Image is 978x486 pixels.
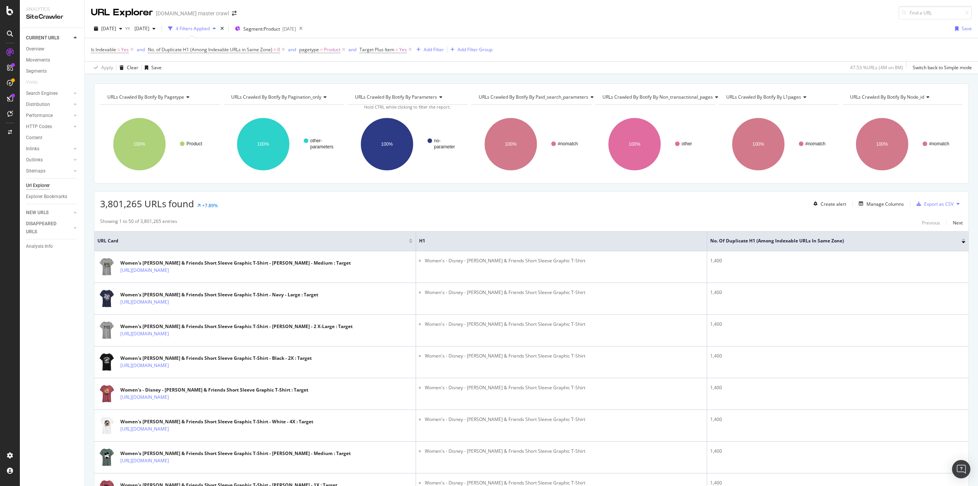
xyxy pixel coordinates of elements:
button: Segment:Product[DATE] [232,23,296,35]
button: Next [953,218,963,227]
a: Distribution [26,101,71,109]
text: other- [310,138,322,143]
div: Women's [PERSON_NAME] & Friends Short Sleeve Graphic T-Shirt - [PERSON_NAME] - Medium : Target [120,450,351,457]
div: [DATE] [282,26,296,32]
a: CURRENT URLS [26,34,71,42]
div: Analysis Info [26,242,53,250]
div: CURRENT URLS [26,34,59,42]
div: Manage Columns [866,201,904,207]
a: Explorer Bookmarks [26,193,79,201]
div: SiteCrawler [26,13,78,21]
button: Manage Columns [856,199,904,208]
span: 2025 Jun. 16th [131,25,149,32]
text: 100% [752,141,764,147]
img: main image [97,353,117,372]
button: Switch back to Simple mode [910,62,972,74]
text: 100% [505,141,517,147]
button: Clear [117,62,138,74]
div: Save [962,25,972,32]
div: A chart. [224,111,343,177]
div: Women's [PERSON_NAME] & Friends Short Sleeve Graphic T-Shirt - [PERSON_NAME] - Medium : Target [120,260,351,267]
span: URLs Crawled By Botify By non_transactional_pages [602,94,713,100]
a: [URL][DOMAIN_NAME] [120,457,169,465]
button: [DATE] [131,23,159,35]
button: Add Filter [413,45,444,54]
div: A chart. [348,111,467,177]
span: 0 [277,44,280,55]
div: Switch back to Simple mode [913,64,972,71]
button: Add Filter Group [447,45,492,54]
text: 100% [134,141,146,147]
span: = [117,46,120,53]
span: vs [125,24,131,31]
span: H1 [419,237,692,244]
button: and [288,46,296,53]
li: Women's - Disney - [PERSON_NAME] & Friends Short Sleeve Graphic T-Shirt [425,257,704,264]
div: Export as CSV [924,201,954,207]
div: Previous [922,219,940,226]
div: times [219,25,225,33]
button: and [137,46,145,53]
text: Product [186,141,202,146]
a: Overview [26,45,79,53]
svg: A chart. [843,111,962,177]
img: main image [97,321,117,340]
a: Outlinks [26,156,71,164]
div: DISAPPEARED URLS [26,220,65,236]
span: URL Card [97,237,407,244]
div: A chart. [595,111,714,177]
text: 100% [381,141,393,147]
span: = [395,46,398,53]
div: 1,400 [710,353,965,359]
div: 1,400 [710,384,965,391]
div: +7.89% [202,202,218,209]
div: Women's [PERSON_NAME] & Friends Short Sleeve Graphic T-Shirt - Black - 2X : Target [120,355,312,362]
a: [URL][DOMAIN_NAME] [120,393,169,401]
a: Content [26,134,79,142]
div: 4 Filters Applied [176,25,210,32]
span: URLs Crawled By Botify By paid_search_parameters [479,94,588,100]
div: Women's [PERSON_NAME] & Friends Short Sleeve Graphic T-Shirt - Navy - Large : Target [120,291,318,298]
div: Women's - Disney - [PERSON_NAME] & Friends Short Sleeve Graphic T-Shirt : Target [120,387,308,393]
div: HTTP Codes [26,123,52,131]
h4: URLs Crawled By Botify By paid_search_parameters [477,91,600,103]
li: Women's - Disney - [PERSON_NAME] & Friends Short Sleeve Graphic T-Shirt [425,384,704,391]
li: Women's - Disney - [PERSON_NAME] & Friends Short Sleeve Graphic T-Shirt [425,448,704,455]
a: Search Engines [26,89,71,98]
img: main image [97,384,117,403]
div: 1,400 [710,257,965,264]
div: 1,400 [710,321,965,328]
button: Save [952,23,972,35]
span: Product [324,44,340,55]
div: Overview [26,45,44,53]
span: URLs Crawled By Botify By node_id [850,94,924,100]
button: 4 Filters Applied [165,23,219,35]
a: Analysis Info [26,242,79,250]
a: [URL][DOMAIN_NAME] [120,298,169,306]
text: 100% [257,141,269,147]
li: Women's - Disney - [PERSON_NAME] & Friends Short Sleeve Graphic T-Shirt [425,321,704,328]
text: parameters [310,144,334,150]
div: Analytics [26,6,78,13]
span: = [320,46,323,53]
button: Export as CSV [913,198,954,210]
text: #nomatch [558,141,578,146]
div: NEW URLS [26,209,49,217]
h4: URLs Crawled By Botify By pagination_only [230,91,337,103]
span: Yes [121,44,129,55]
div: Add Filter Group [458,46,492,53]
text: 100% [876,141,888,147]
div: [DOMAIN_NAME] master crawl [156,10,229,17]
span: URLs Crawled By Botify By pagetype [107,94,184,100]
div: Explorer Bookmarks [26,193,67,201]
h4: URLs Crawled By Botify By l1pages [725,91,832,103]
text: #nomatch [929,141,949,146]
div: Save [151,64,162,71]
a: HTTP Codes [26,123,71,131]
span: Yes [399,44,407,55]
text: 100% [628,141,640,147]
button: [DATE] [91,23,125,35]
div: 1,400 [710,416,965,423]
